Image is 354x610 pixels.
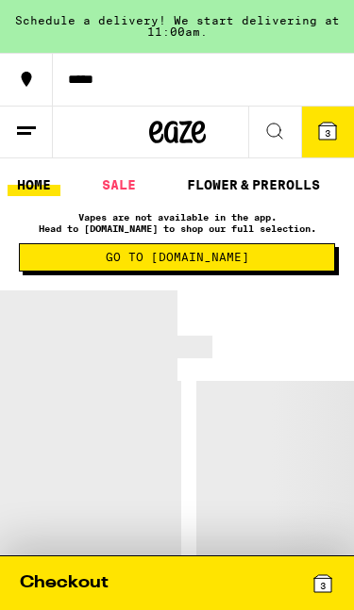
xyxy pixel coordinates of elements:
p: Vapes are not available in the app. Head to [DOMAIN_NAME] to shop our full selection. [19,211,335,234]
div: Checkout [20,571,109,595]
button: Go to [DOMAIN_NAME] [19,243,335,272]
span: 3 [325,127,330,139]
span: 3 [320,580,326,591]
a: SALE [93,173,145,196]
span: Go to [DOMAIN_NAME] [106,252,249,263]
a: HOME [8,173,60,196]
button: 3 [301,107,354,157]
a: FLOWER & PREROLLS [177,173,329,196]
